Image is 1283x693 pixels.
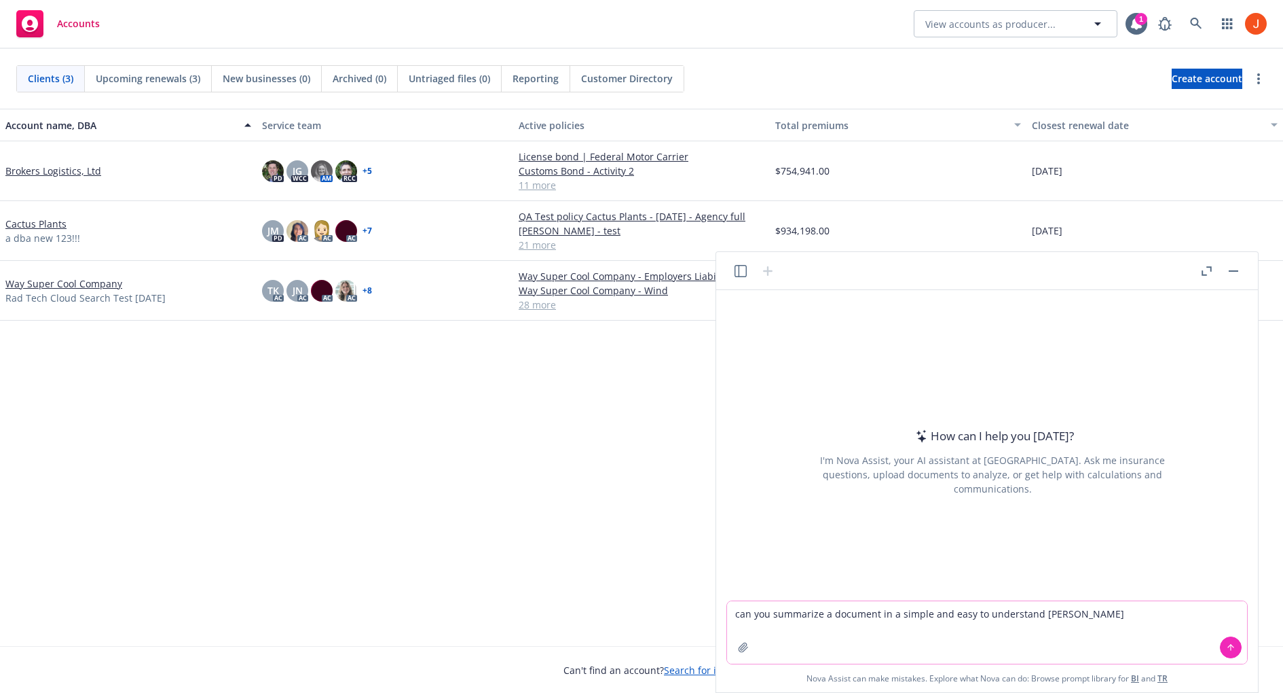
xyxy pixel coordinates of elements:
[293,164,302,178] span: JG
[1151,10,1178,37] a: Report a Bug
[1131,673,1139,684] a: BI
[1032,224,1062,238] span: [DATE]
[267,283,279,298] span: TK
[1026,109,1283,141] button: Closest renewal date
[519,178,764,192] a: 11 more
[28,71,73,86] span: Clients (3)
[267,224,279,238] span: JM
[96,71,200,86] span: Upcoming renewals (3)
[262,118,508,132] div: Service team
[519,118,764,132] div: Active policies
[5,118,236,132] div: Account name, DBA
[1214,10,1241,37] a: Switch app
[519,269,764,283] a: Way Super Cool Company - Employers Liability
[519,224,764,238] a: [PERSON_NAME] - test
[223,71,310,86] span: New businesses (0)
[519,149,764,164] a: License bond | Federal Motor Carrier
[1032,118,1263,132] div: Closest renewal date
[581,71,673,86] span: Customer Directory
[519,209,764,224] a: QA Test policy Cactus Plants - [DATE] - Agency full
[513,109,770,141] button: Active policies
[664,664,720,677] a: Search for it
[563,663,720,677] span: Can't find an account?
[914,10,1117,37] button: View accounts as producer...
[5,231,80,245] span: a dba new 123!!!
[1172,66,1242,92] span: Create account
[775,164,830,178] span: $754,941.00
[1183,10,1210,37] a: Search
[335,280,357,302] img: photo
[5,277,122,291] a: Way Super Cool Company
[775,224,830,238] span: $934,198.00
[912,427,1074,445] div: How can I help you [DATE]?
[333,71,386,86] span: Archived (0)
[293,283,303,298] span: JN
[57,18,100,29] span: Accounts
[770,109,1026,141] button: Total premiums
[286,220,308,242] img: photo
[1250,71,1267,87] a: more
[727,601,1247,664] textarea: can you summarize a document in a simple and easy to understand man
[1135,13,1147,25] div: 1
[362,287,372,295] a: + 8
[1157,673,1168,684] a: TR
[311,280,333,302] img: photo
[409,71,490,86] span: Untriaged files (0)
[311,220,333,242] img: photo
[262,160,284,182] img: photo
[335,160,357,182] img: photo
[925,17,1056,31] span: View accounts as producer...
[775,118,1006,132] div: Total premiums
[519,238,764,252] a: 21 more
[519,164,764,178] a: Customs Bond - Activity 2
[1032,164,1062,178] span: [DATE]
[362,227,372,235] a: + 7
[519,298,764,312] a: 28 more
[5,164,101,178] a: Brokers Logistics, Ltd
[5,217,67,231] a: Cactus Plants
[802,453,1183,496] div: I'm Nova Assist, your AI assistant at [GEOGRAPHIC_DATA]. Ask me insurance questions, upload docum...
[1245,13,1267,35] img: photo
[1172,69,1242,89] a: Create account
[11,5,105,43] a: Accounts
[311,160,333,182] img: photo
[5,291,166,305] span: Rad Tech Cloud Search Test [DATE]
[806,664,1168,692] span: Nova Assist can make mistakes. Explore what Nova can do: Browse prompt library for and
[257,109,513,141] button: Service team
[519,283,764,298] a: Way Super Cool Company - Wind
[362,167,372,175] a: + 5
[513,71,559,86] span: Reporting
[335,220,357,242] img: photo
